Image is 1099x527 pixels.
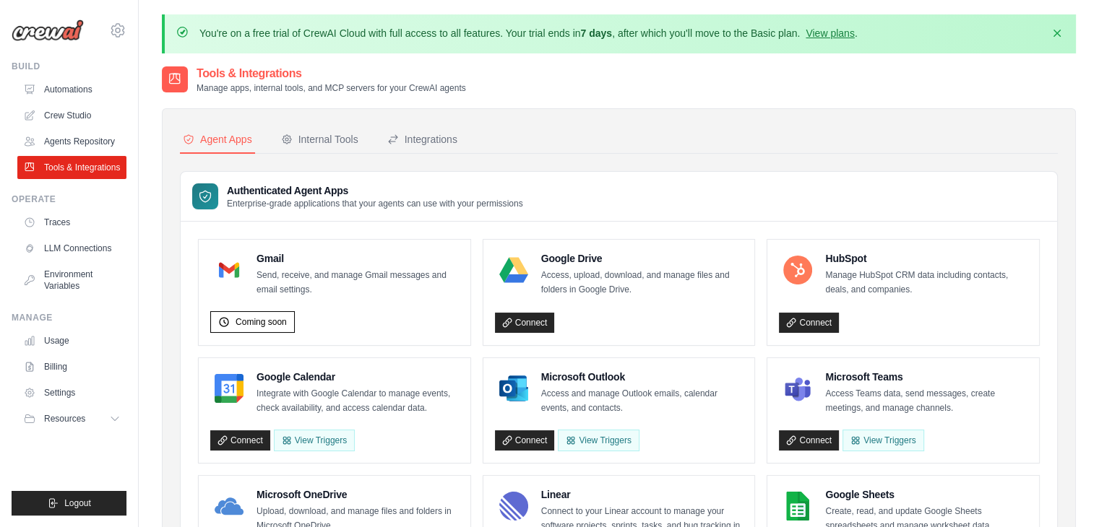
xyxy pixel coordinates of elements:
[64,497,91,509] span: Logout
[257,487,459,502] h4: Microsoft OneDrive
[17,104,126,127] a: Crew Studio
[541,251,744,266] h4: Google Drive
[17,329,126,352] a: Usage
[278,126,361,154] button: Internal Tools
[197,65,466,82] h2: Tools & Integrations
[199,26,858,40] p: You're on a free trial of CrewAI Cloud with full access to all features. Your trial ends in , aft...
[12,491,126,515] button: Logout
[806,27,854,39] a: View plans
[825,487,1027,502] h4: Google Sheets
[541,269,744,297] p: Access, upload, download, and manage files and folders in Google Drive.
[17,156,126,179] a: Tools & Integrations
[215,492,243,521] img: Microsoft OneDrive Logo
[17,78,126,101] a: Automations
[783,374,812,403] img: Microsoft Teams Logo
[227,198,523,209] p: Enterprise-grade applications that your agents can use with your permissions
[12,312,126,323] div: Manage
[17,263,126,297] a: Environment Variables
[12,61,126,72] div: Build
[17,355,126,378] a: Billing
[17,211,126,234] a: Traces
[281,132,358,147] div: Internal Tools
[17,130,126,153] a: Agents Repository
[499,374,528,403] img: Microsoft Outlook Logo
[499,492,528,521] img: Linear Logo
[257,387,459,415] p: Integrate with Google Calendar to manage events, check availability, and access calendar data.
[499,256,528,284] img: Google Drive Logo
[783,256,812,284] img: HubSpot Logo
[779,313,839,333] a: Connect
[257,370,459,384] h4: Google Calendar
[558,430,639,451] : View Triggers
[44,413,85,424] span: Resources
[12,19,84,41] img: Logo
[842,430,923,451] : View Triggers
[215,374,243,403] img: Google Calendar Logo
[197,82,466,94] p: Manage apps, internal tools, and MCP servers for your CrewAI agents
[17,407,126,430] button: Resources
[274,430,355,451] button: View Triggers
[825,269,1027,297] p: Manage HubSpot CRM data including contacts, deals, and companies.
[825,251,1027,266] h4: HubSpot
[580,27,612,39] strong: 7 days
[384,126,460,154] button: Integrations
[180,126,255,154] button: Agent Apps
[236,316,287,328] span: Coming soon
[17,381,126,404] a: Settings
[12,193,126,205] div: Operate
[215,256,243,284] img: Gmail Logo
[541,370,744,384] h4: Microsoft Outlook
[541,487,744,502] h4: Linear
[387,132,457,147] div: Integrations
[183,132,252,147] div: Agent Apps
[257,251,459,266] h4: Gmail
[541,387,744,415] p: Access and manage Outlook emails, calendar events, and contacts.
[227,183,523,198] h3: Authenticated Agent Apps
[210,430,270,450] a: Connect
[495,313,555,333] a: Connect
[825,370,1027,384] h4: Microsoft Teams
[17,237,126,260] a: LLM Connections
[779,430,839,450] a: Connect
[495,430,555,450] a: Connect
[783,492,812,521] img: Google Sheets Logo
[825,387,1027,415] p: Access Teams data, send messages, create meetings, and manage channels.
[257,269,459,297] p: Send, receive, and manage Gmail messages and email settings.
